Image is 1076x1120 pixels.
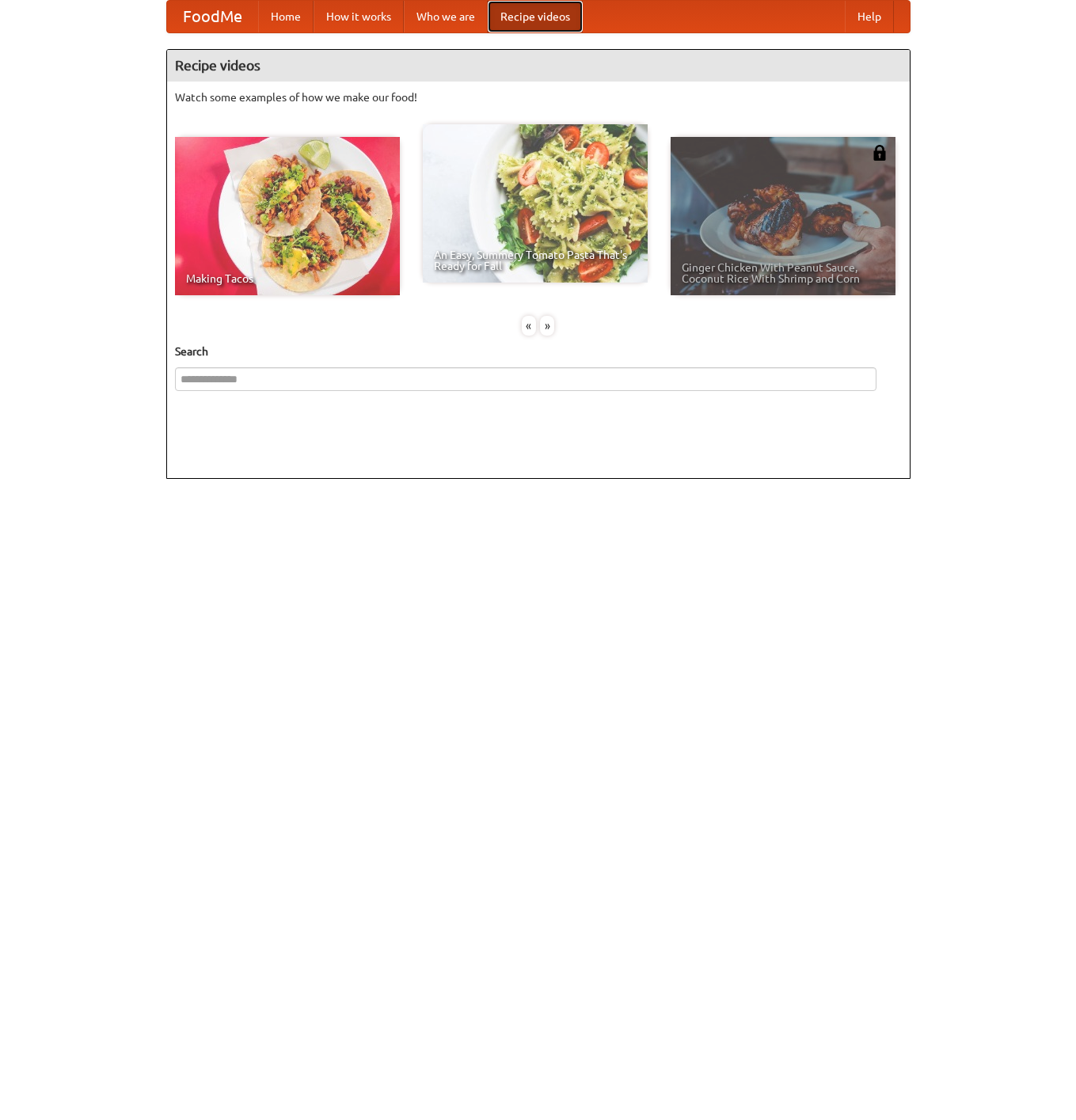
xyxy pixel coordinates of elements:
h5: Search [175,344,902,359]
a: Help [845,1,894,32]
a: An Easy, Summery Tomato Pasta That's Ready for Fall [423,124,648,283]
img: 483408.png [872,145,888,161]
a: Recipe videos [488,1,583,32]
h4: Recipe videos [167,50,910,82]
span: An Easy, Summery Tomato Pasta That's Ready for Fall [434,249,637,271]
p: Watch some examples of how we make our food! [175,89,902,105]
span: Making Tacos [186,273,389,284]
a: FoodMe [167,1,258,32]
div: » [540,316,554,336]
div: « [522,316,536,336]
a: Home [258,1,314,32]
a: How it works [314,1,404,32]
a: Who we are [404,1,488,32]
a: Making Tacos [175,137,400,295]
